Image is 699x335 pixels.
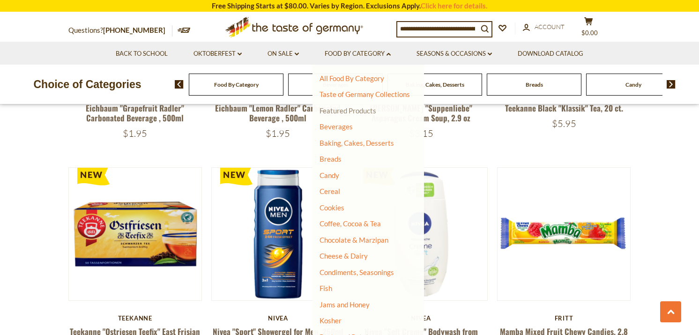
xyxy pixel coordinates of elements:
a: All Food By Category [320,74,384,82]
div: Teekanne [68,314,202,322]
p: Questions? [68,24,172,37]
a: Breads [320,155,342,163]
img: Nivea "Sport" Showergel for Men, 250ml - from Germany [212,168,344,300]
a: Cheese & Dairy [320,252,368,260]
a: Candy [320,171,339,179]
a: Cereal [320,187,340,195]
span: Account [535,23,565,30]
a: On Sale [268,49,299,59]
a: Baking, Cakes, Desserts [320,139,394,147]
a: Jams and Honey [320,300,370,309]
span: $1.95 [266,127,290,139]
a: Chocolate & Marzipan [320,236,388,244]
a: Fish [320,284,332,292]
a: Candy [625,81,641,88]
button: $0.00 [574,17,602,40]
a: Oktoberfest [193,49,242,59]
a: Food By Category [325,49,391,59]
a: Click here for details. [421,1,487,10]
a: Baking, Cakes, Desserts [406,81,464,88]
a: [PHONE_NUMBER] [103,26,165,34]
span: $5.95 [552,118,576,129]
a: Beverages [320,122,353,131]
a: Cookies [320,203,344,212]
a: Teekanne Black "Klassik" Tea, 20 ct. [505,102,623,114]
img: Mamba Mixed Fruit Chewy Candies, 2.8 oz [498,168,630,300]
a: Eichbaum "Lemon Radler" Carbonated Beverage , 500ml [215,102,341,124]
img: Teekanne "Ostriesen Teefix" East Frisian Black Tea, 20 ct. [69,168,201,300]
a: Back to School [116,49,168,59]
a: Account [523,22,565,32]
span: $1.95 [123,127,147,139]
div: Nivea [211,314,345,322]
a: Eichbaum "Grapefruit Radler" Carbonated Beverage , 500ml [86,102,184,124]
a: Kosher [320,316,342,325]
a: Download Catalog [518,49,583,59]
a: Coffee, Cocoa & Tea [320,219,381,228]
span: $0.00 [581,29,598,37]
div: Fritt [497,314,631,322]
a: Taste of Germany Collections [320,90,410,98]
a: Seasons & Occasions [416,49,492,59]
a: Featured Products [320,106,376,115]
a: Breads [526,81,543,88]
img: next arrow [667,80,676,89]
a: Food By Category [214,81,259,88]
img: previous arrow [175,80,184,89]
a: Condiments, Seasonings [320,268,394,276]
